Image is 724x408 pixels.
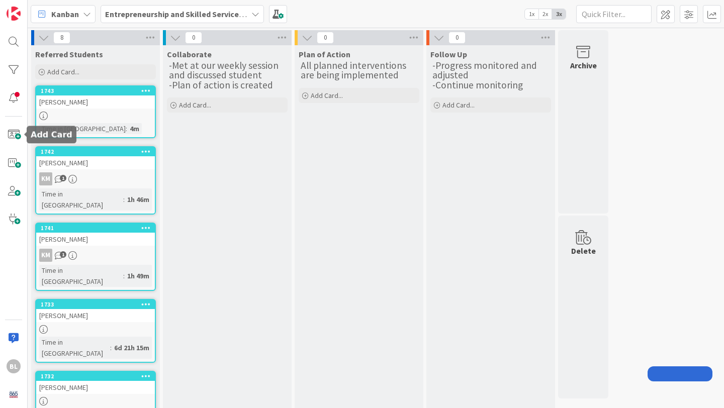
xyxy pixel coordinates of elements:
[36,309,155,322] div: [PERSON_NAME]
[36,224,155,246] div: 1741[PERSON_NAME]
[39,249,52,262] div: KM
[430,49,467,59] span: Follow Up
[35,49,103,59] span: Referred Students
[538,9,552,19] span: 2x
[36,147,155,169] div: 1742[PERSON_NAME]
[127,123,142,134] div: 4m
[36,172,155,185] div: KM
[112,342,152,353] div: 6d 21h 15m
[35,223,156,291] a: 1741[PERSON_NAME]KMTime in [GEOGRAPHIC_DATA]:1h 49m
[36,372,155,394] div: 1732[PERSON_NAME]
[35,299,156,363] a: 1733[PERSON_NAME]Time in [GEOGRAPHIC_DATA]:6d 21h 15m
[126,123,127,134] span: :
[35,146,156,215] a: 1742[PERSON_NAME]KMTime in [GEOGRAPHIC_DATA]:1h 46m
[39,337,110,359] div: Time in [GEOGRAPHIC_DATA]
[36,147,155,156] div: 1742
[36,95,155,109] div: [PERSON_NAME]
[36,224,155,233] div: 1741
[41,301,155,308] div: 1733
[36,249,155,262] div: KM
[442,100,475,110] span: Add Card...
[311,91,343,100] span: Add Card...
[7,387,21,401] img: avatar
[41,225,155,232] div: 1741
[110,342,112,353] span: :
[448,32,466,44] span: 0
[35,85,156,138] a: 1743[PERSON_NAME]Time in [GEOGRAPHIC_DATA]:4m
[36,233,155,246] div: [PERSON_NAME]
[36,86,155,109] div: 1743[PERSON_NAME]
[36,300,155,309] div: 1733
[301,59,408,81] span: All planned interventions are being implemented
[571,245,596,257] div: Delete
[552,9,566,19] span: 3x
[41,373,155,380] div: 1732
[51,8,79,20] span: Kanban
[525,9,538,19] span: 1x
[41,87,155,94] div: 1743
[39,123,126,134] div: Time in [GEOGRAPHIC_DATA]
[36,86,155,95] div: 1743
[576,5,652,23] input: Quick Filter...
[125,270,152,281] div: 1h 49m
[47,67,79,76] span: Add Card...
[167,49,212,59] span: Collaborate
[39,172,52,185] div: KM
[123,270,125,281] span: :
[105,9,351,19] b: Entrepreneurship and Skilled Services Interventions - [DATE]-[DATE]
[185,32,202,44] span: 0
[123,194,125,205] span: :
[60,175,66,181] span: 1
[125,194,152,205] div: 1h 46m
[39,265,123,287] div: Time in [GEOGRAPHIC_DATA]
[60,251,66,258] span: 1
[179,100,211,110] span: Add Card...
[432,79,523,91] span: -Continue monitoring
[31,130,72,140] h5: Add Card
[570,59,597,71] div: Archive
[7,359,21,373] div: BL
[317,32,334,44] span: 0
[39,188,123,211] div: Time in [GEOGRAPHIC_DATA]
[432,59,539,81] span: -Progress monitored and adjusted
[36,156,155,169] div: [PERSON_NAME]
[36,381,155,394] div: [PERSON_NAME]
[169,79,273,91] span: -Plan of action is created
[36,372,155,381] div: 1732
[169,59,281,81] span: -Met at our weekly session and discussed student
[36,300,155,322] div: 1733[PERSON_NAME]
[53,32,70,44] span: 8
[41,148,155,155] div: 1742
[299,49,350,59] span: Plan of Action
[7,7,21,21] img: Visit kanbanzone.com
